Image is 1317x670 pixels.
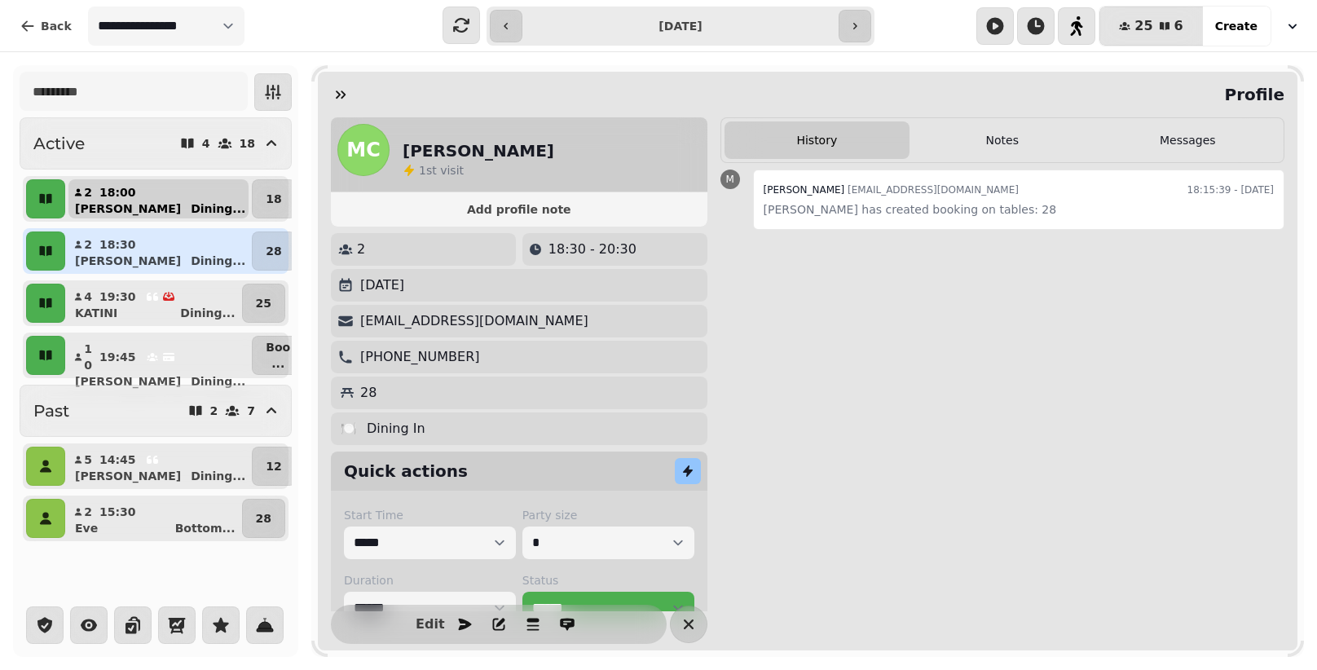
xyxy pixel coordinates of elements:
[99,289,136,305] p: 19:30
[7,7,85,46] button: Back
[266,355,290,372] p: ...
[764,180,1019,200] div: [EMAIL_ADDRESS][DOMAIN_NAME]
[266,191,281,207] p: 18
[252,231,295,271] button: 28
[360,311,588,331] p: [EMAIL_ADDRESS][DOMAIN_NAME]
[1134,20,1152,33] span: 25
[75,253,181,269] p: [PERSON_NAME]
[764,200,1274,219] p: [PERSON_NAME] has created booking on tables: 28
[266,243,281,259] p: 28
[68,231,249,271] button: 218:30[PERSON_NAME]Dining...
[419,164,426,177] span: 1
[75,305,117,321] p: KATINI
[548,240,636,259] p: 18:30 - 20:30
[1174,20,1183,33] span: 6
[99,504,136,520] p: 15:30
[68,284,239,323] button: 419:30KATINIDining...
[341,419,357,439] p: 🍽️
[210,405,218,417] p: 2
[337,199,701,220] button: Add profile note
[175,520,236,536] p: Bottom ...
[99,349,136,365] p: 19:45
[83,341,93,373] p: 10
[247,405,255,417] p: 7
[83,236,93,253] p: 2
[344,507,516,523] label: Start Time
[83,184,93,201] p: 2
[522,507,694,523] label: Party size
[41,20,72,32] span: Back
[202,138,210,149] p: 4
[360,275,404,295] p: [DATE]
[33,132,85,155] h2: Active
[83,452,93,468] p: 5
[252,447,295,486] button: 12
[426,164,440,177] span: st
[346,140,381,160] span: MC
[256,510,271,527] p: 28
[68,336,249,375] button: 1019:45[PERSON_NAME]Dining...
[99,452,136,468] p: 14:45
[242,284,285,323] button: 25
[99,184,136,201] p: 18:00
[266,458,281,474] p: 12
[191,468,245,484] p: Dining ...
[180,305,235,321] p: Dining ...
[191,201,245,217] p: Dining ...
[68,179,249,218] button: 218:00[PERSON_NAME]Dining...
[357,240,365,259] p: 2
[1099,7,1202,46] button: 256
[252,179,295,218] button: 18
[910,121,1095,159] button: Notes
[240,138,255,149] p: 18
[191,253,245,269] p: Dining ...
[367,419,425,439] p: Dining In
[419,162,464,179] p: visit
[75,201,181,217] p: [PERSON_NAME]
[75,468,181,484] p: [PERSON_NAME]
[1202,7,1271,46] button: Create
[1095,121,1280,159] button: Messages
[403,139,554,162] h2: [PERSON_NAME]
[266,339,290,355] p: Boo
[68,447,249,486] button: 514:45[PERSON_NAME]Dining...
[33,399,69,422] h2: Past
[99,236,136,253] p: 18:30
[421,618,440,631] span: Edit
[20,385,292,437] button: Past27
[256,295,271,311] p: 25
[360,383,377,403] p: 28
[360,347,480,367] p: [PHONE_NUMBER]
[83,289,93,305] p: 4
[344,572,516,588] label: Duration
[1215,20,1258,32] span: Create
[83,504,93,520] p: 2
[344,460,468,483] h2: Quick actions
[725,174,733,184] span: M
[725,121,910,159] button: History
[350,204,688,215] span: Add profile note
[764,184,845,196] span: [PERSON_NAME]
[1218,83,1284,106] h2: Profile
[252,336,304,375] button: Boo...
[1187,180,1274,200] time: 18:15:39 - [DATE]
[75,373,181,390] p: [PERSON_NAME]
[20,117,292,170] button: Active418
[75,520,98,536] p: Eve
[68,499,239,538] button: 215:30EveBottom...
[191,373,245,390] p: Dining ...
[522,572,694,588] label: Status
[414,608,447,641] button: Edit
[242,499,285,538] button: 28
